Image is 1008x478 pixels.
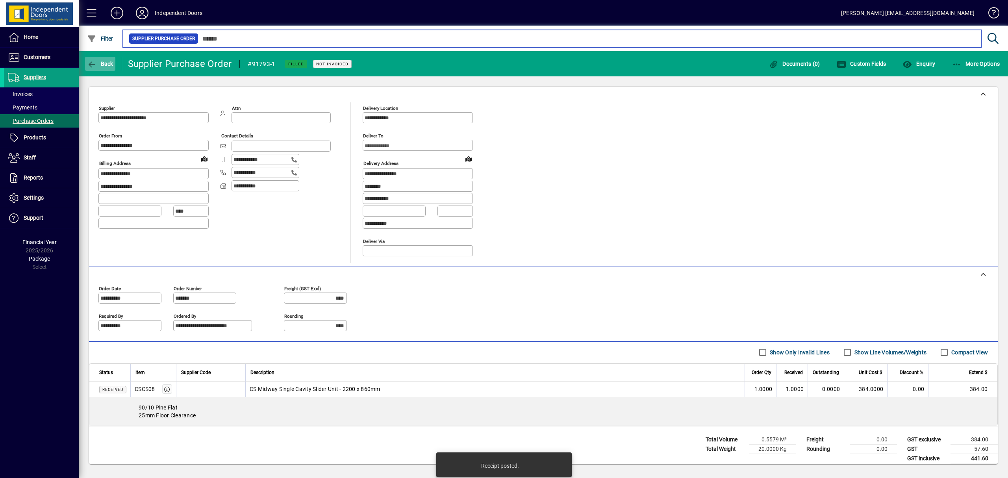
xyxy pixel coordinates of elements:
a: Knowledge Base [982,2,998,27]
div: #91793-1 [248,58,275,70]
span: Received [784,368,803,377]
span: Financial Year [22,239,57,245]
button: Profile [130,6,155,20]
div: CSCS08 [135,385,155,393]
mat-label: Ordered by [174,313,196,319]
a: View on map [462,152,475,165]
a: Products [4,128,79,148]
td: 384.00 [928,382,997,397]
td: 441.60 [951,454,998,463]
span: Filled [288,61,304,67]
td: 0.0000 [808,382,844,397]
mat-label: Order number [174,285,202,291]
td: GST inclusive [903,454,951,463]
span: Invoices [8,91,33,97]
span: Supplier Code [181,368,211,377]
td: 384.0000 [844,382,887,397]
td: 0.00 [887,382,928,397]
mat-label: Required by [99,313,123,319]
td: 1.0000 [776,382,808,397]
mat-label: Rounding [284,313,303,319]
span: CS Midway Single Cavity Slider Unit - 2200 x 860mm [250,385,380,393]
div: Independent Doors [155,7,202,19]
a: Invoices [4,87,79,101]
td: 57.60 [951,444,998,454]
a: Purchase Orders [4,114,79,128]
button: Enquiry [901,57,937,71]
a: Reports [4,168,79,188]
span: Status [99,368,113,377]
div: Supplier Purchase Order [128,57,232,70]
label: Compact View [950,348,988,356]
mat-label: Deliver To [363,133,384,139]
a: Customers [4,48,79,67]
span: Custom Fields [837,61,886,67]
div: [PERSON_NAME] [EMAIL_ADDRESS][DOMAIN_NAME] [841,7,975,19]
a: Payments [4,101,79,114]
span: Settings [24,195,44,201]
mat-label: Freight (GST excl) [284,285,321,291]
span: Customers [24,54,50,60]
mat-label: Delivery Location [363,106,398,111]
span: Reports [24,174,43,181]
span: Purchase Orders [8,118,54,124]
app-page-header-button: Back [79,57,122,71]
a: View on map [198,152,211,165]
button: More Options [950,57,1002,71]
td: Total Volume [702,435,749,444]
span: Back [87,61,113,67]
span: Item [135,368,145,377]
td: Total Weight [702,444,749,454]
span: Order Qty [752,368,771,377]
span: Products [24,134,46,141]
a: Home [4,28,79,47]
span: Filter [87,35,113,42]
button: Documents (0) [767,57,822,71]
button: Filter [85,31,115,46]
td: 20.0000 Kg [749,444,796,454]
mat-label: Attn [232,106,241,111]
button: Custom Fields [835,57,888,71]
label: Show Line Volumes/Weights [853,348,926,356]
span: Enquiry [902,61,935,67]
td: GST [903,444,951,454]
mat-label: Supplier [99,106,115,111]
span: Not Invoiced [316,61,348,67]
td: 384.00 [951,435,998,444]
a: Support [4,208,79,228]
a: Settings [4,188,79,208]
span: Outstanding [813,368,839,377]
span: Discount % [900,368,923,377]
span: Unit Cost $ [859,368,882,377]
span: Payments [8,104,37,111]
td: 0.5579 M³ [749,435,796,444]
td: 1.0000 [745,382,776,397]
mat-label: Order from [99,133,122,139]
span: Documents (0) [769,61,820,67]
span: Received [102,387,123,392]
button: Back [85,57,115,71]
span: Home [24,34,38,40]
a: Staff [4,148,79,168]
td: GST exclusive [903,435,951,444]
span: Extend $ [969,368,988,377]
td: Rounding [802,444,850,454]
button: Add [104,6,130,20]
span: Support [24,215,43,221]
span: Supplier Purchase Order [132,35,195,43]
div: 90/10 Pine Flat 25mm Floor Clearance [89,397,997,426]
span: Staff [24,154,36,161]
div: Receipt posted. [481,462,519,470]
label: Show Only Invalid Lines [768,348,830,356]
span: More Options [952,61,1000,67]
mat-label: Deliver via [363,238,385,244]
span: Package [29,256,50,262]
span: Description [250,368,274,377]
td: 0.00 [850,435,897,444]
span: Suppliers [24,74,46,80]
td: Freight [802,435,850,444]
td: 0.00 [850,444,897,454]
mat-label: Order date [99,285,121,291]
